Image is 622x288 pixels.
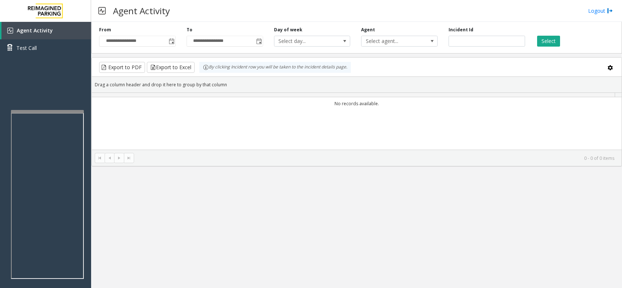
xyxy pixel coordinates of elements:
[274,27,302,33] label: Day of week
[588,7,613,15] a: Logout
[1,22,91,39] a: Agent Activity
[109,2,173,20] h3: Agent Activity
[92,97,622,110] td: No records available.
[92,78,622,91] div: Drag a column header and drop it here to group by that column
[607,7,613,15] img: logout
[187,27,192,33] label: To
[361,36,438,47] span: NO DATA FOUND
[361,36,422,46] span: Select agent...
[99,62,145,73] button: Export to PDF
[98,2,106,20] img: pageIcon
[167,36,175,46] span: Toggle popup
[449,27,473,33] label: Incident Id
[16,44,37,52] span: Test Call
[203,64,209,70] img: infoIcon.svg
[99,27,111,33] label: From
[138,155,614,161] kendo-pager-info: 0 - 0 of 0 items
[361,27,375,33] label: Agent
[255,36,263,46] span: Toggle popup
[274,36,335,46] span: Select day...
[7,28,13,33] img: 'icon'
[147,62,195,73] button: Export to Excel
[17,27,53,34] span: Agent Activity
[199,62,351,73] div: By clicking Incident row you will be taken to the incident details page.
[92,93,622,150] div: Data table
[537,36,560,47] button: Select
